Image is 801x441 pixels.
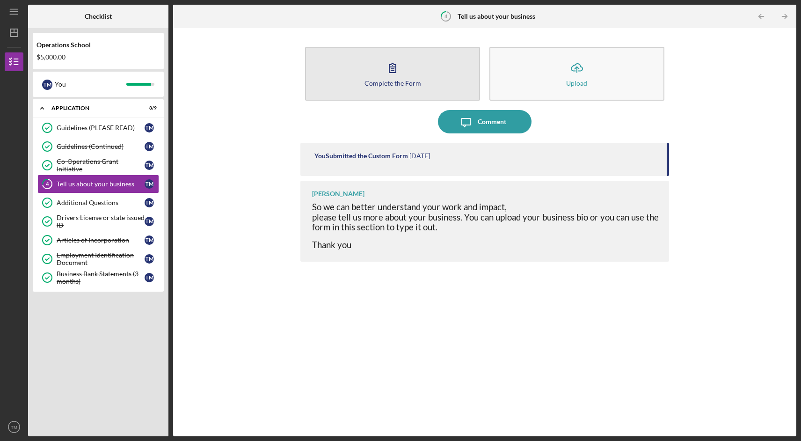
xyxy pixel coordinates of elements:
div: T M [145,179,154,189]
div: [PERSON_NAME] [312,190,364,198]
div: Operations School [36,41,160,49]
a: 4Tell us about your businessTM [37,175,159,193]
a: Guidelines (Continued)TM [37,137,159,156]
div: T M [145,123,154,132]
div: Comment [478,110,506,133]
div: T M [145,161,154,170]
div: Complete the Form [364,80,421,87]
a: Co-Operations Grant InitiativeTM [37,156,159,175]
div: Co-Operations Grant Initiative [57,158,145,173]
div: You [55,76,126,92]
tspan: 4 [46,181,49,187]
div: You Submitted the Custom Form [314,152,408,160]
div: Guidelines (Continued) [57,143,145,150]
div: T M [145,198,154,207]
a: Guidelines (PLEASE READ)TM [37,118,159,137]
a: Additional QuestionsTM [37,193,159,212]
div: Additional Questions [57,199,145,206]
a: Drivers License or state issued IDTM [37,212,159,231]
div: T M [145,142,154,151]
div: 8 / 9 [140,105,157,111]
div: Upload [566,80,587,87]
div: Application [51,105,133,111]
div: Guidelines (PLEASE READ) [57,124,145,132]
div: T M [145,217,154,226]
a: Articles of IncorporationTM [37,231,159,250]
div: Business Bank Statements (3 months) [57,270,145,285]
div: $5,000.00 [36,53,160,61]
button: Upload [489,47,664,101]
div: T M [145,235,154,245]
div: Employment Identification Document [57,251,145,266]
div: T M [145,273,154,282]
span: So we can better understand your work and impact, [312,202,507,212]
time: 2025-10-06 17:19 [409,152,430,160]
div: T M [42,80,52,90]
span: Thank you [312,240,351,250]
button: TM [5,418,23,436]
b: Tell us about your business [458,13,535,20]
button: Comment [438,110,532,133]
a: Employment Identification DocumentTM [37,250,159,268]
text: TM [11,425,17,430]
tspan: 4 [444,13,448,19]
div: Tell us about your business [57,180,145,188]
div: Articles of Incorporation [57,236,145,244]
b: Checklist [85,13,112,20]
a: Business Bank Statements (3 months)TM [37,268,159,287]
div: T M [145,254,154,264]
div: Drivers License or state issued ID [57,214,145,229]
button: Complete the Form [305,47,480,101]
span: please tell us more about your business. You can upload your business bio or you can use the form... [312,212,659,232]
